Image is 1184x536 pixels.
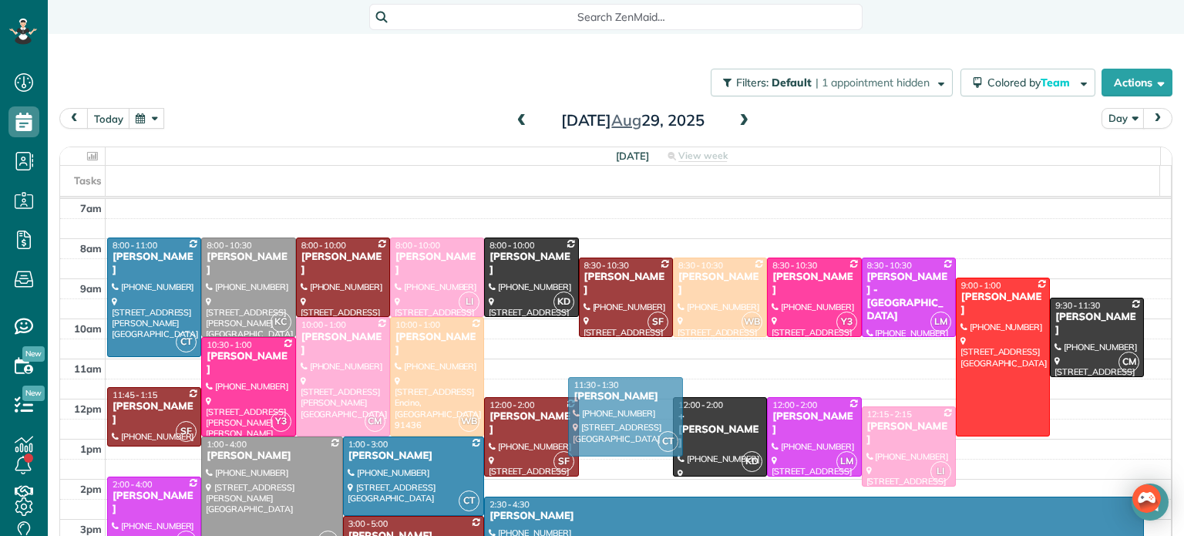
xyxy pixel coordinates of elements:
span: SF [553,451,574,472]
span: SF [647,312,668,332]
span: 2:00 - 4:00 [113,479,153,490]
button: Colored byTeam [960,69,1095,96]
span: 3pm [80,523,102,535]
span: LM [836,451,857,472]
span: | 1 appointment hidden [816,76,930,89]
span: 8:00 - 10:00 [395,240,440,251]
span: WB [742,312,762,332]
span: CM [365,411,385,432]
div: [PERSON_NAME] - [GEOGRAPHIC_DATA] [866,271,951,323]
button: Actions [1102,69,1172,96]
span: CT [658,431,678,452]
a: Filters: Default | 1 appointment hidden [703,69,953,96]
span: 10:00 - 1:00 [395,319,440,330]
div: [PERSON_NAME] [206,350,291,376]
span: 10:00 - 1:00 [301,319,346,330]
div: [PERSON_NAME] [112,251,197,277]
span: 9:00 - 1:00 [961,280,1001,291]
button: Day [1102,108,1145,129]
span: 9:30 - 11:30 [1055,300,1100,311]
span: Aug [611,110,641,130]
div: [PERSON_NAME] [584,271,668,297]
span: KC [271,312,291,332]
span: KD [553,292,574,312]
span: [DATE] [616,150,649,162]
span: 3:00 - 5:00 [348,518,388,529]
div: [PERSON_NAME] [395,331,479,357]
div: [PERSON_NAME] [112,400,197,426]
span: 8:30 - 10:30 [772,260,817,271]
span: 8am [80,242,102,255]
span: 8:00 - 10:00 [301,240,346,251]
span: 12:15 - 2:15 [867,409,912,420]
button: prev [59,108,89,129]
span: 11:45 - 1:15 [113,389,157,400]
span: 2:30 - 4:30 [489,499,530,510]
div: [PERSON_NAME] [678,271,762,297]
div: [PERSON_NAME] [489,510,1139,523]
div: + [PERSON_NAME] [678,410,762,450]
div: [PERSON_NAME] [960,291,1045,317]
span: 12:00 - 2:00 [489,399,534,410]
span: 10:30 - 1:00 [207,339,251,350]
span: 11am [74,362,102,375]
span: CT [176,332,197,352]
span: 8:00 - 11:00 [113,240,157,251]
div: [PERSON_NAME] [206,251,291,277]
div: Open Intercom Messenger [1132,484,1169,521]
span: 12:00 - 2:00 [772,399,817,410]
button: next [1143,108,1172,129]
div: [PERSON_NAME] [206,450,338,463]
span: WB [459,411,479,432]
span: 7am [80,202,102,214]
span: 1:00 - 3:00 [348,439,388,450]
div: [PERSON_NAME] [395,251,479,277]
span: 8:00 - 10:30 [207,240,251,251]
span: KD [742,451,762,472]
div: [PERSON_NAME] [348,450,479,463]
span: CT [459,490,479,511]
span: Tasks [74,174,102,187]
span: Filters: [736,76,769,89]
span: SF [176,421,197,442]
span: 11:30 - 1:30 [573,379,618,390]
span: LI [459,292,479,312]
span: Y3 [836,312,857,332]
span: 8:30 - 10:30 [584,260,629,271]
span: 12pm [74,403,102,415]
span: 2pm [80,483,102,495]
span: 8:30 - 10:30 [867,260,912,271]
span: 10am [74,322,102,335]
span: Colored by [987,76,1075,89]
span: 8:30 - 10:30 [678,260,723,271]
span: New [22,386,45,401]
span: View week [678,150,728,162]
button: Filters: Default | 1 appointment hidden [711,69,953,96]
span: 8:00 - 10:00 [489,240,534,251]
span: 9am [80,282,102,295]
button: today [87,108,130,129]
h2: [DATE] 29, 2025 [536,112,729,129]
span: Team [1041,76,1072,89]
span: 1pm [80,443,102,455]
div: [PERSON_NAME] [866,420,951,447]
div: [PERSON_NAME] [573,390,678,403]
div: [PERSON_NAME] [772,410,856,437]
div: [PERSON_NAME] [112,490,197,516]
span: 1:00 - 4:00 [207,439,247,450]
div: [PERSON_NAME] [489,251,573,277]
span: Default [772,76,812,89]
div: [PERSON_NAME] [489,410,573,437]
span: CM [1118,352,1139,373]
div: [PERSON_NAME] [301,251,385,277]
span: LI [930,461,951,482]
span: New [22,346,45,362]
span: LM [930,312,951,332]
div: [PERSON_NAME] [1054,311,1139,337]
span: Y3 [271,411,291,432]
div: [PERSON_NAME] [301,331,385,357]
div: [PERSON_NAME] [772,271,856,297]
span: 12:00 - 2:00 [678,399,723,410]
